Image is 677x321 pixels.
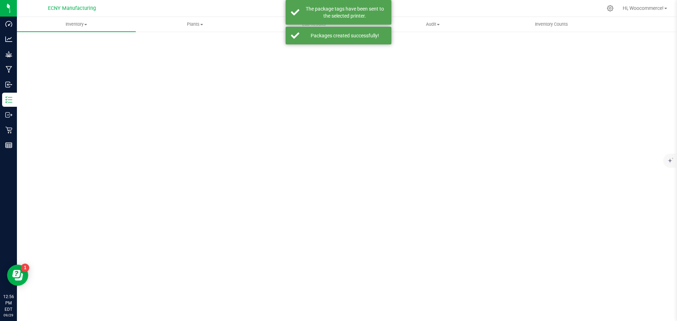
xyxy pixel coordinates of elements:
[525,21,578,27] span: Inventory Counts
[17,21,136,27] span: Inventory
[374,21,492,27] span: Audit
[3,313,14,318] p: 09/29
[623,5,664,11] span: Hi, Woocommerce!
[5,126,12,134] inline-svg: Retail
[5,20,12,27] inline-svg: Dashboard
[136,17,255,32] a: Plants
[7,265,28,286] iframe: Resource center
[48,5,96,11] span: ECNY Manufacturing
[303,32,386,39] div: Packages created successfully!
[492,17,611,32] a: Inventory Counts
[5,142,12,149] inline-svg: Reports
[3,294,14,313] p: 12:56 PM EDT
[136,21,254,27] span: Plants
[606,5,615,12] div: Manage settings
[5,111,12,118] inline-svg: Outbound
[373,17,492,32] a: Audit
[255,17,373,32] a: Lab Results
[5,36,12,43] inline-svg: Analytics
[5,66,12,73] inline-svg: Manufacturing
[5,51,12,58] inline-svg: Grow
[303,5,386,19] div: The package tags have been sent to the selected printer.
[5,81,12,88] inline-svg: Inbound
[17,17,136,32] a: Inventory
[21,264,29,272] iframe: Resource center unread badge
[5,96,12,103] inline-svg: Inventory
